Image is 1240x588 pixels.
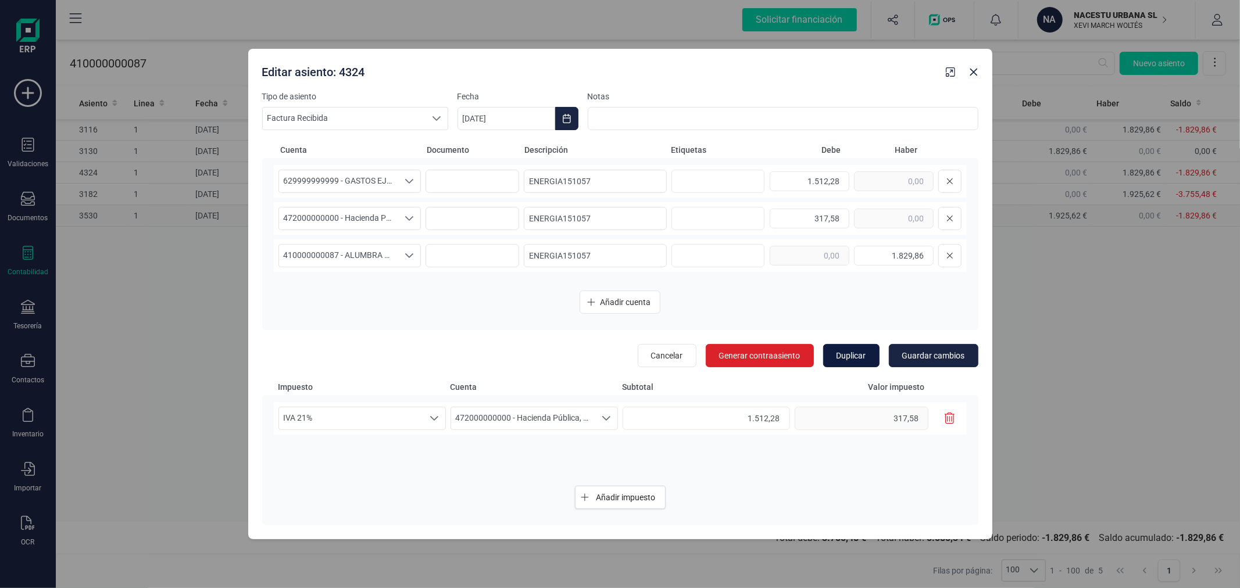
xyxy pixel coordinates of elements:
span: Debe [769,144,841,156]
span: Añadir cuenta [600,296,651,308]
input: 0,00 [854,171,934,191]
span: Factura Recibida [263,107,426,130]
span: Etiquetas [671,144,764,156]
input: 0,00 [854,209,934,228]
span: 410000000087 - ALUMBRA CORPORACION SL [279,245,399,267]
label: Notas [588,91,978,102]
button: Cancelar [638,344,696,367]
span: Guardar cambios [902,350,965,361]
span: Duplicar [837,350,866,361]
span: 472000000000 - Hacienda Pública, IVA soportado [279,207,399,230]
div: Seleccione una cuenta [399,245,421,267]
span: Descripción [525,144,667,156]
span: Cancelar [651,350,683,361]
div: Seleccione una cuenta [399,207,421,230]
button: Generar contraasiento [706,344,814,367]
span: IVA 21% [279,407,423,429]
div: Seleccione una cuenta [399,170,421,192]
div: Seleccione una cuenta [595,407,617,429]
span: Valor impuesto [795,381,937,393]
input: 0,00 [770,246,849,266]
button: Guardar cambios [889,344,978,367]
span: Impuesto [278,381,446,393]
div: Editar asiento: 4324 [258,59,941,80]
input: 0,00 [854,246,934,266]
label: Fecha [458,91,578,102]
button: Choose Date [555,107,578,130]
input: 0,00 [795,407,928,430]
span: Cuenta [281,144,423,156]
input: 0,00 [770,171,849,191]
input: 0,00 [770,209,849,228]
span: Documento [427,144,520,156]
div: Seleccione un porcentaje [423,407,445,429]
span: Cuenta [451,381,618,393]
span: 629999999999 - GASTOS EJERCICIOS ANTERIORES [279,170,399,192]
span: Añadir impuesto [596,492,656,503]
span: Generar contraasiento [719,350,801,361]
button: Duplicar [823,344,880,367]
span: Subtotal [623,381,790,393]
span: Haber [846,144,918,156]
span: 472000000000 - Hacienda Pública, IVA soportado [451,407,595,429]
button: Añadir cuenta [580,291,660,314]
label: Tipo de asiento [262,91,448,102]
button: Añadir impuesto [575,486,666,509]
input: 0,00 [623,407,790,430]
